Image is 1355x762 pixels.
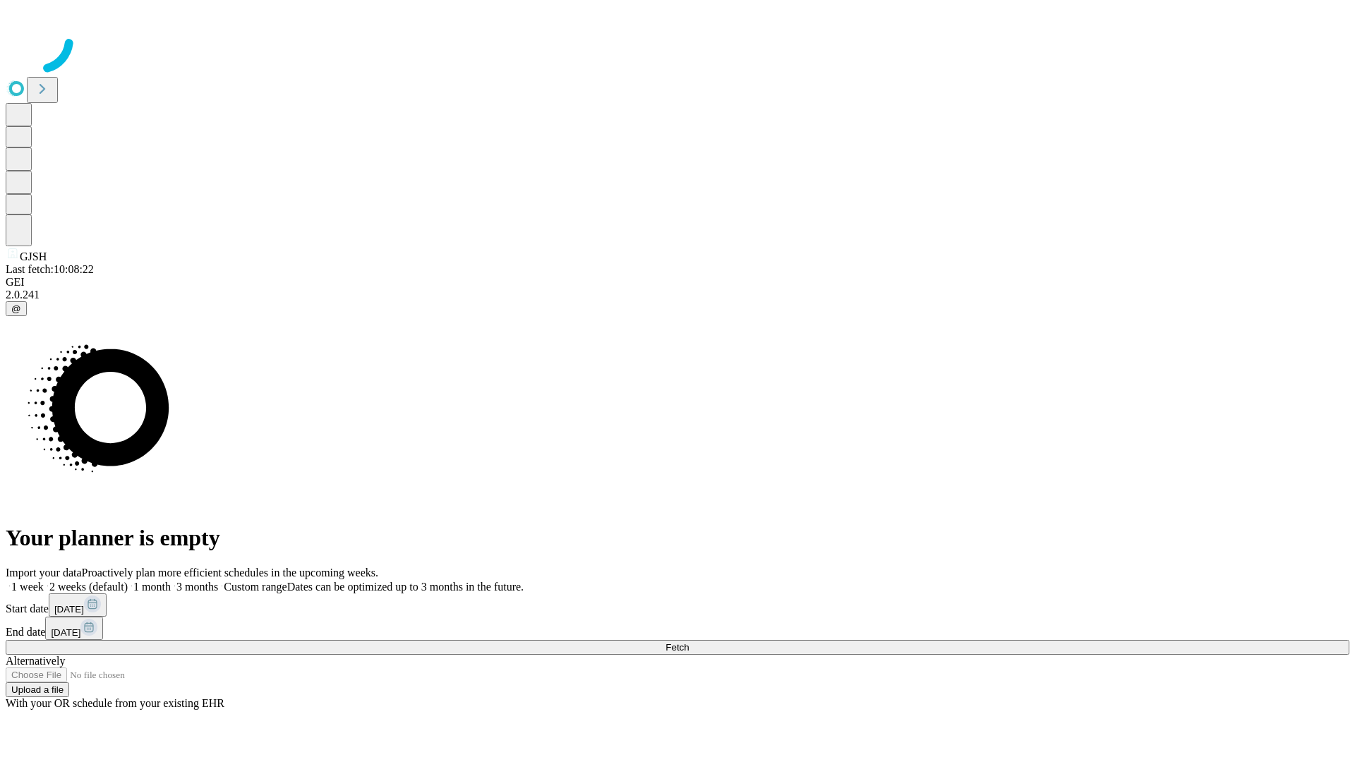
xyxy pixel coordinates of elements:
[666,642,689,653] span: Fetch
[11,303,21,314] span: @
[11,581,44,593] span: 1 week
[6,301,27,316] button: @
[49,593,107,617] button: [DATE]
[6,289,1349,301] div: 2.0.241
[6,276,1349,289] div: GEI
[176,581,218,593] span: 3 months
[6,567,82,579] span: Import your data
[6,617,1349,640] div: End date
[54,604,84,615] span: [DATE]
[20,250,47,262] span: GJSH
[6,263,94,275] span: Last fetch: 10:08:22
[49,581,128,593] span: 2 weeks (default)
[6,593,1349,617] div: Start date
[6,682,69,697] button: Upload a file
[224,581,287,593] span: Custom range
[6,697,224,709] span: With your OR schedule from your existing EHR
[45,617,103,640] button: [DATE]
[6,640,1349,655] button: Fetch
[82,567,378,579] span: Proactively plan more efficient schedules in the upcoming weeks.
[287,581,524,593] span: Dates can be optimized up to 3 months in the future.
[133,581,171,593] span: 1 month
[6,655,65,667] span: Alternatively
[6,525,1349,551] h1: Your planner is empty
[51,627,80,638] span: [DATE]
